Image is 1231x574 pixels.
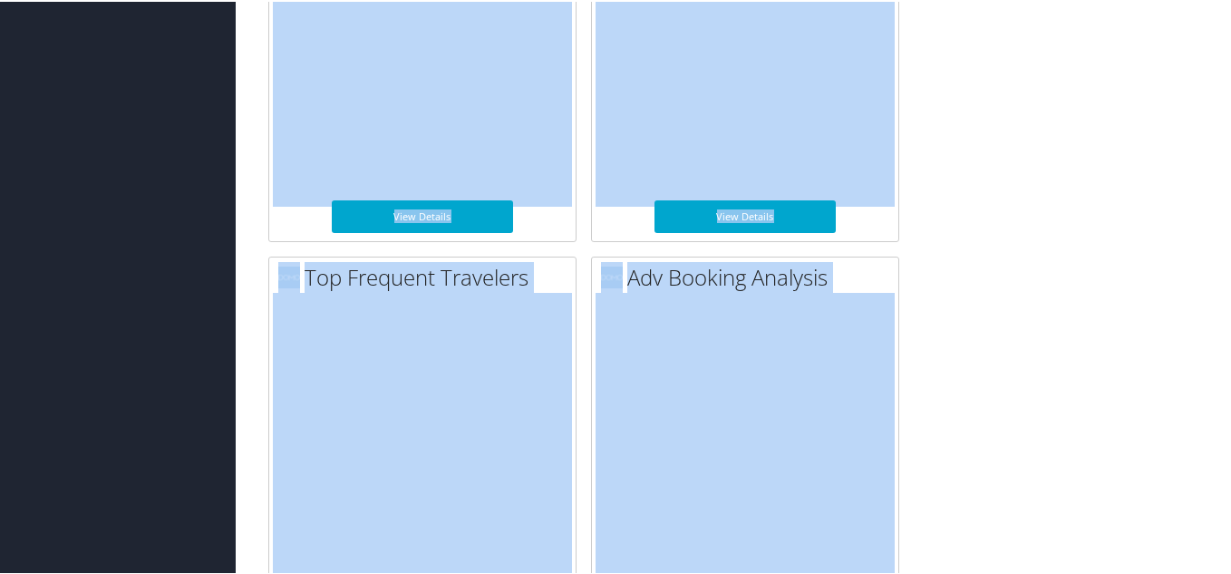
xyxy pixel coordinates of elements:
a: View Details [332,199,513,231]
h2: Top Frequent Travelers [278,260,576,291]
h2: Adv Booking Analysis [601,260,898,291]
img: domo-logo.png [278,265,300,287]
a: View Details [654,199,836,231]
img: domo-logo.png [601,265,623,287]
